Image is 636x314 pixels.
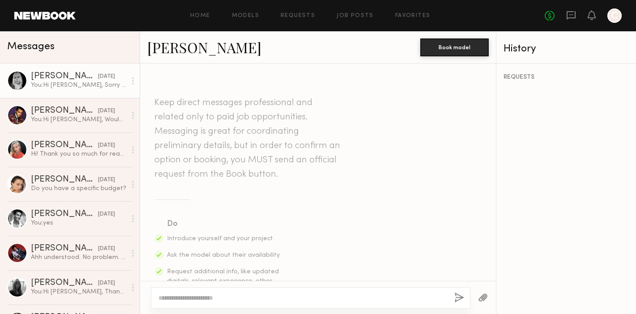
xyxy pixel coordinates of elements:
[31,141,98,150] div: [PERSON_NAME]
[607,8,622,23] a: C
[395,13,431,19] a: Favorites
[31,210,98,219] div: [PERSON_NAME]
[504,44,629,54] div: History
[31,115,126,124] div: You: Hi [PERSON_NAME], Would you be available [DATE] for a shoot in [GEOGRAPHIC_DATA] [GEOGRAPHIC...
[420,43,489,51] a: Book model
[167,252,281,258] span: Ask the model about their availability.
[31,253,126,262] div: Ahh understood. No problem. Would definitely love to work please let me know if you have any othe...
[31,81,126,89] div: You: Hi [PERSON_NAME], Sorry for the delay. Are you still available on Teusday from 10-4? Locatio...
[167,269,279,293] span: Request additional info, like updated digitals, relevant experience, other skills, etc.
[167,236,274,242] span: Introduce yourself and your project.
[504,74,629,81] div: REQUESTS
[167,218,282,230] div: Do
[31,279,98,288] div: [PERSON_NAME]
[31,175,98,184] div: [PERSON_NAME]
[147,38,261,57] a: [PERSON_NAME]
[31,219,126,227] div: You: yes
[281,13,315,19] a: Requests
[31,150,126,158] div: Hi! Thank you so much for reaching out. My rate is 100$ per hour. But also depends on the usage o...
[98,72,115,81] div: [DATE]
[98,245,115,253] div: [DATE]
[154,96,342,182] header: Keep direct messages professional and related only to paid job opportunities. Messaging is great ...
[98,210,115,219] div: [DATE]
[190,13,210,19] a: Home
[31,72,98,81] div: [PERSON_NAME]
[31,106,98,115] div: [PERSON_NAME]
[31,184,126,193] div: Do you have a specific budget?
[98,176,115,184] div: [DATE]
[98,107,115,115] div: [DATE]
[98,141,115,150] div: [DATE]
[31,288,126,296] div: You: Hi [PERSON_NAME], Thanks for letting me know. Unfortunately, [DATE] is only day we can do. W...
[420,38,489,56] button: Book model
[98,279,115,288] div: [DATE]
[31,244,98,253] div: [PERSON_NAME]
[232,13,259,19] a: Models
[337,13,374,19] a: Job Posts
[7,42,55,52] span: Messages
